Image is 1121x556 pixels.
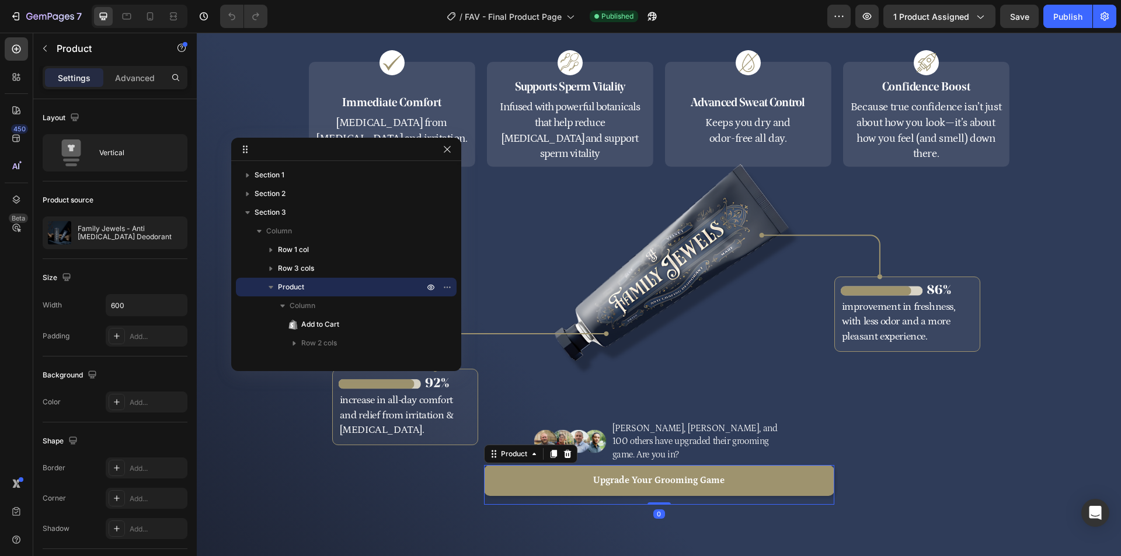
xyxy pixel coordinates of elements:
[1053,11,1082,23] div: Publish
[57,41,156,55] p: Product
[130,494,184,504] div: Add...
[290,300,315,312] span: Column
[255,169,284,181] span: Section 1
[58,72,90,84] p: Settings
[287,432,638,463] button: Upgrade Your Grooming Game
[337,397,410,421] img: gempages_553254448210641727-94df4975-9b95-4683-84be-2853ca860e35.png
[893,11,969,23] span: 1 product assigned
[653,67,806,129] p: Because true confidence isn’t just about how you look—it’s about how you feel (and smell) down th...
[302,416,333,426] div: Product
[278,281,304,293] span: Product
[720,20,739,40] img: gempages_553254448210641727-28e61082-0890-4485-88f8-9042944a5144.png
[78,225,182,241] p: Family Jewels - Anti [MEDICAL_DATA] Deodorant
[48,221,71,244] img: product feature img
[115,72,155,84] p: Advanced
[266,225,292,237] span: Column
[43,493,66,503] div: Corner
[43,433,80,449] div: Shape
[9,214,28,223] div: Beta
[130,397,184,408] div: Add...
[76,9,82,23] p: 7
[143,361,274,405] p: increase in all-day comfort and relief from irritation & [MEDICAL_DATA].
[297,48,450,62] p: Supports Sperm Vitality
[278,244,309,256] span: Row 1 col
[11,124,28,134] div: 450
[255,207,286,218] span: Section 3
[644,250,757,266] img: gempages_553254448210641727-c86314bb-93f2-47c7-8d03-3baf5ae20bc2.svg
[255,356,286,368] span: Section 4
[645,267,776,312] p: improvement in freshness, with less odor and a more pleasant experience.
[1000,5,1039,28] button: Save
[43,523,69,534] div: Shadow
[5,5,87,28] button: 7
[396,439,528,456] div: Upgrade Your Grooming Game
[229,124,696,347] img: gempages_553254448210641727-0dc9ec2d-ff41-442a-8cdb-d66566195720.svg
[43,110,82,126] div: Layout
[465,11,562,23] span: FAV - Final Product Page
[297,67,450,129] p: Infused with powerful botanicals that help reduce [MEDICAL_DATA] and support sperm vitality
[220,5,267,28] div: Undo/Redo
[106,295,187,316] input: Auto
[475,64,628,78] p: Advanced Sweat Control
[43,368,99,383] div: Background
[43,270,74,286] div: Size
[1081,499,1109,527] div: Open Intercom Messenger
[459,11,462,23] span: /
[142,342,256,360] img: gempages_553254448210641727-50d5c3de-1575-4093-a29b-4eaf6dcf3154.svg
[542,20,561,40] img: gempages_553254448210641727-1c02506f-fbcd-439f-a0a7-fb533243cc0b.png
[883,5,995,28] button: 1 product assigned
[301,337,337,349] span: Row 2 cols
[1043,5,1092,28] button: Publish
[43,300,62,310] div: Width
[43,195,93,205] div: Product source
[457,477,468,486] div: 0
[475,83,628,114] p: Keeps you dry and odor-free all day.
[653,48,806,62] p: Confidence Boost
[99,139,170,166] div: Vertical
[601,11,633,22] span: Published
[130,331,184,342] div: Add...
[301,319,339,330] span: Add to Cart
[416,389,587,428] p: [PERSON_NAME], [PERSON_NAME], and 100 others have upgraded their grooming game. Are you in?
[255,188,286,200] span: Section 2
[1010,12,1029,22] span: Save
[197,33,1121,556] iframe: Design area
[43,463,65,473] div: Border
[130,463,184,474] div: Add...
[43,397,61,407] div: Color
[130,524,184,534] div: Add...
[278,263,314,274] span: Row 3 cols
[43,331,69,341] div: Padding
